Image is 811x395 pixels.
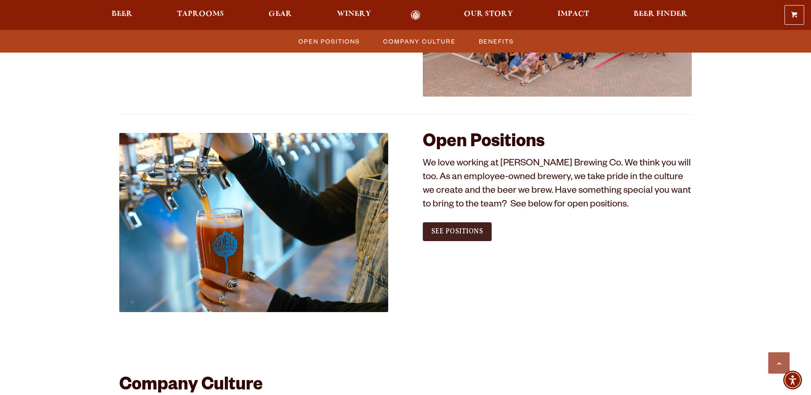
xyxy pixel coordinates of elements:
span: Impact [557,11,589,18]
a: Scroll to top [768,352,790,374]
span: Our Story [464,11,513,18]
span: Company Culture [383,35,456,47]
span: Gear [268,11,292,18]
a: Company Culture [378,35,460,47]
span: Beer Finder [634,11,687,18]
a: Our Story [458,10,519,20]
span: Taprooms [177,11,224,18]
div: Accessibility Menu [783,371,802,389]
a: Odell Home [400,10,432,20]
h2: Open Positions [423,133,692,153]
p: We love working at [PERSON_NAME] Brewing Co. We think you will too. As an employee-owned brewery,... [423,158,692,212]
a: Beer Finder [628,10,693,20]
span: Winery [337,11,371,18]
a: Open Positions [293,35,364,47]
a: Taprooms [171,10,230,20]
a: Impact [552,10,595,20]
a: Benefits [474,35,518,47]
span: Beer [112,11,133,18]
a: See Positions [423,222,492,241]
a: Winery [331,10,377,20]
span: Open Positions [298,35,360,47]
span: Benefits [479,35,514,47]
span: See Positions [431,227,483,235]
img: Jobs_1 [119,133,389,312]
a: Gear [263,10,298,20]
a: Beer [106,10,138,20]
